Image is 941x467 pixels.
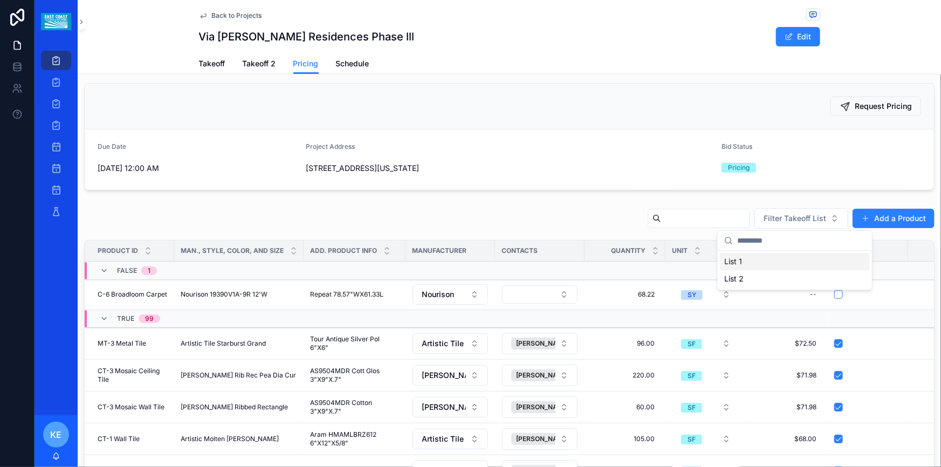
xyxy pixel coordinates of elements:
div: Pricing [728,163,750,173]
span: [PERSON_NAME] [516,339,569,348]
span: Artistic Tile Starburst Grand [181,339,266,348]
a: Takeoff 2 [243,54,276,75]
span: MT-3 Metal Tile [98,339,146,348]
a: Back to Projects [199,11,262,20]
a: Takeoff [199,54,225,75]
span: Artistic Tile [422,434,464,444]
span: Takeoff 2 [243,58,276,69]
span: Bid Status [722,142,752,150]
button: Unselect 396 [511,401,585,413]
button: Select Button [413,429,488,449]
span: [PERSON_NAME] [516,371,569,380]
span: [DATE] 12:00 AM [98,163,297,174]
span: Product ID [98,246,138,255]
div: SF [688,435,696,444]
span: Pricing [293,58,319,69]
button: Request Pricing [830,97,921,116]
div: List 2 [720,270,870,287]
h1: Via [PERSON_NAME] Residences Phase lll [199,29,415,44]
span: 68.22 [595,290,655,299]
div: SF [688,339,696,349]
span: FALSE [117,267,137,276]
span: Quantity [611,246,645,255]
span: Takeoff [199,58,225,69]
img: App logo [41,13,71,30]
span: Nourison 19390V1A-9R 12'W [181,290,267,299]
span: 60.00 [595,403,655,411]
span: Back to Projects [212,11,262,20]
span: AS9504MDR Cotton 3"X9"X.7" [310,399,399,416]
button: Select Button [502,285,578,304]
button: Select Button [413,284,488,305]
button: Select Button [413,333,488,354]
div: 1 [148,267,150,276]
div: SF [688,371,696,381]
span: Request Pricing [855,101,912,112]
button: Select Button [672,366,739,385]
button: Select Button [502,333,578,354]
div: Suggestions [718,251,872,290]
span: Add. Product Info [310,246,377,255]
button: Unselect 360 [511,338,585,349]
div: -- [810,290,816,299]
span: KE [51,428,62,441]
span: Repeat 78.57"WX61.33L [310,290,383,299]
span: [PERSON_NAME] [516,403,569,411]
span: 96.00 [595,339,655,348]
span: [PERSON_NAME] Ribbed Rectangle [181,403,288,411]
button: Add a Product [853,209,935,228]
span: Nourison [422,289,454,300]
span: Contacts [502,246,538,255]
span: [PERSON_NAME] [516,435,569,443]
span: $72.50 [757,339,816,348]
div: 99 [145,314,154,323]
span: Man., Style, Color, and Size [181,246,284,255]
span: $71.98 [757,371,816,380]
button: Select Button [672,429,739,449]
span: Aram HMAMLBRZ612 6"X12"X5/8" [310,430,399,448]
div: scrollable content [35,43,78,235]
span: Unit [672,246,688,255]
button: Unselect 396 [511,369,585,381]
span: Tour Antique Silver Pol 6"X6" [310,335,399,352]
span: $71.98 [757,403,816,411]
span: TRUE [117,314,134,323]
span: Manufacturer [412,246,466,255]
span: AS9504MDR Cott Glos 3"X9"X.7" [310,367,399,384]
span: C-6 Broadloom Carpet [98,290,167,299]
button: Unselect 360 [511,433,585,445]
a: Schedule [336,54,369,75]
span: 105.00 [595,435,655,443]
span: [STREET_ADDRESS][US_STATE] [306,163,713,174]
span: CT-1 Wall Tile [98,435,140,443]
span: Schedule [336,58,369,69]
div: List 1 [720,253,870,270]
span: Due Date [98,142,126,150]
button: Select Button [502,365,578,386]
button: Select Button [754,208,848,229]
button: Select Button [502,396,578,418]
button: Select Button [413,365,488,386]
span: $68.00 [757,435,816,443]
span: CT-3 Mosaic Ceiling Tile [98,367,168,384]
span: [PERSON_NAME] [422,402,466,413]
a: Pricing [293,54,319,74]
span: CT-3 Mosaic Wall Tile [98,403,164,411]
button: Select Button [413,397,488,417]
span: 220.00 [595,371,655,380]
button: Select Button [672,334,739,353]
button: Select Button [672,397,739,417]
button: Select Button [672,285,739,304]
span: Filter Takeoff List [764,213,826,224]
span: [PERSON_NAME] [422,370,466,381]
span: Artistic Tile [422,338,464,349]
button: Select Button [502,428,578,450]
div: SF [688,403,696,413]
span: [PERSON_NAME] Rib Rec Pea Dia Cur [181,371,296,380]
span: Artistic Molten [PERSON_NAME] [181,435,279,443]
span: Project Address [306,142,355,150]
div: SY [688,290,696,300]
button: Edit [776,27,820,46]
